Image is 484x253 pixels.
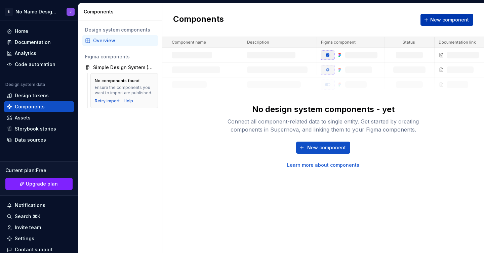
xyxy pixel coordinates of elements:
button: Retry import [95,98,120,104]
div: Settings [15,235,34,242]
a: Design tokens [4,90,74,101]
a: Learn more about components [287,162,359,168]
a: Documentation [4,37,74,48]
button: Search ⌘K [4,211,74,222]
div: Figma components [85,53,155,60]
div: Design system data [5,82,45,87]
button: Notifications [4,200,74,211]
div: Design tokens [15,92,49,99]
button: Upgrade plan [5,178,73,190]
a: Components [4,101,74,112]
a: Help [124,98,133,104]
div: Notifications [15,202,45,209]
div: Assets [15,114,31,121]
a: Analytics [4,48,74,59]
div: Connect all component-related data to single entity. Get started by creating components in Supern... [216,117,431,134]
div: J [70,9,72,14]
button: New component [420,14,473,26]
a: Storybook stories [4,123,74,134]
a: Invite team [4,222,74,233]
div: Current plan : Free [5,167,73,174]
a: Home [4,26,74,37]
div: Components [84,8,159,15]
div: Data sources [15,137,46,143]
div: Search ⌘K [15,213,40,220]
button: New component [296,142,350,154]
div: Components [15,103,45,110]
div: S [5,8,13,16]
div: Design system components [85,27,155,33]
span: New component [307,144,346,151]
div: Simple Design System (Community) [93,64,155,71]
a: Simple Design System (Community) [82,62,158,73]
a: Overview [82,35,158,46]
a: Data sources [4,135,74,145]
span: New component [430,16,469,23]
div: No Name Design System [15,8,58,15]
div: Overview [93,37,155,44]
div: Analytics [15,50,36,57]
div: No components found [95,78,139,84]
div: Documentation [15,39,51,46]
a: Code automation [4,59,74,70]
div: Invite team [15,224,41,231]
div: Storybook stories [15,125,56,132]
div: Contact support [15,246,53,253]
div: Home [15,28,28,35]
span: Upgrade plan [26,181,58,187]
div: Ensure the components you want to import are published. [95,85,154,96]
button: SNo Name Design SystemJ [1,4,77,19]
div: Code automation [15,61,55,68]
div: No design system components - yet [252,104,395,115]
h2: Components [173,14,224,26]
a: Assets [4,112,74,123]
a: Settings [4,233,74,244]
